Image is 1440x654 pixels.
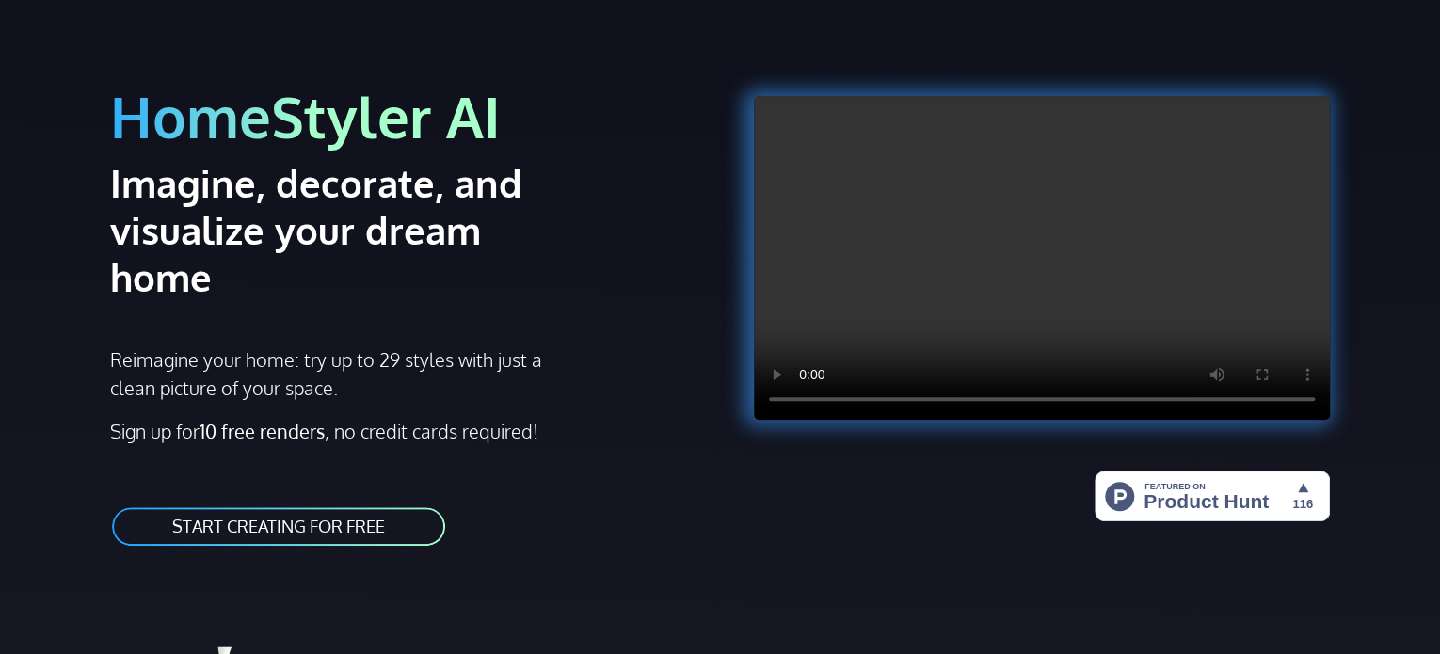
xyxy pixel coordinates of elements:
h2: Imagine, decorate, and visualize your dream home [110,159,589,300]
p: Reimagine your home: try up to 29 styles with just a clean picture of your space. [110,345,559,402]
p: Sign up for , no credit cards required! [110,417,709,445]
a: START CREATING FOR FREE [110,505,447,548]
img: HomeStyler AI - Interior Design Made Easy: One Click to Your Dream Home | Product Hunt [1095,471,1330,521]
h1: HomeStyler AI [110,81,709,152]
strong: 10 free renders [200,419,325,443]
